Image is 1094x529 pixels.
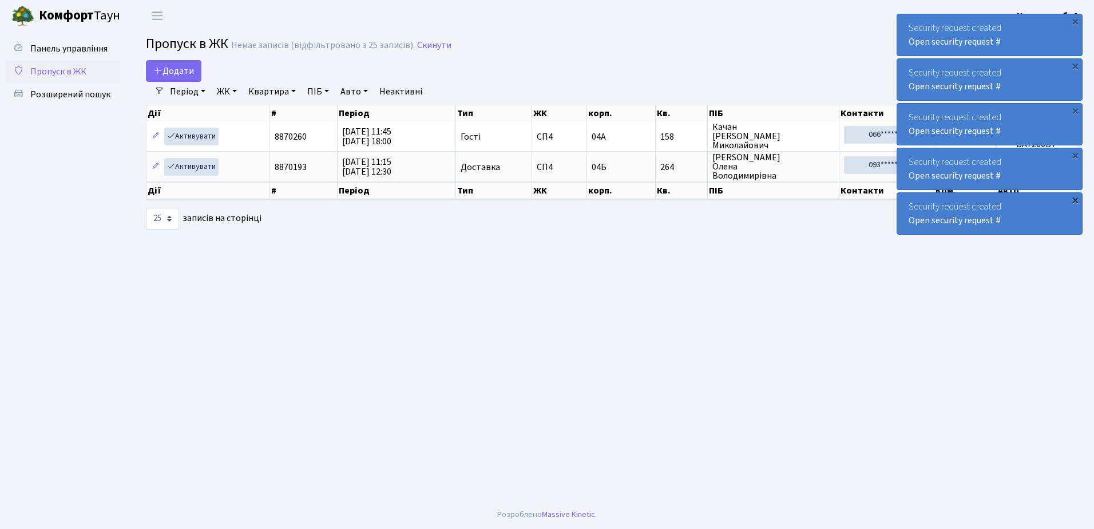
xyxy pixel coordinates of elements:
[897,59,1082,100] div: Security request created
[275,131,307,143] span: 8870260
[1017,10,1080,22] b: Консьєрж б. 4.
[270,105,338,121] th: #
[165,82,210,101] a: Період
[897,193,1082,234] div: Security request created
[461,163,500,172] span: Доставка
[1069,60,1081,72] div: ×
[708,105,839,121] th: ПІБ
[303,82,334,101] a: ПІБ
[375,82,427,101] a: Неактивні
[275,161,307,173] span: 8870193
[497,508,597,521] div: Розроблено .
[1069,105,1081,116] div: ×
[146,60,201,82] a: Додати
[839,105,934,121] th: Контакти
[712,153,834,180] span: [PERSON_NAME] Олена Володимирівна
[11,5,34,27] img: logo.png
[587,105,655,121] th: корп.
[1069,15,1081,27] div: ×
[909,35,1001,48] a: Open security request #
[164,158,219,176] a: Активувати
[164,128,219,145] a: Активувати
[532,182,587,199] th: ЖК
[897,148,1082,190] div: Security request created
[587,182,655,199] th: корп.
[1017,9,1080,23] a: Консьєрж б. 4.
[143,6,172,25] button: Переключити навігацію
[30,42,108,55] span: Панель управління
[39,6,94,25] b: Комфорт
[30,88,110,101] span: Розширений пошук
[542,508,595,520] a: Massive Kinetic
[909,125,1001,137] a: Open security request #
[537,132,582,141] span: СП4
[342,125,391,148] span: [DATE] 11:45 [DATE] 18:00
[338,105,456,121] th: Період
[6,60,120,83] a: Пропуск в ЖК
[660,132,703,141] span: 158
[897,14,1082,56] div: Security request created
[146,105,270,121] th: Дії
[270,182,338,199] th: #
[6,83,120,106] a: Розширений пошук
[1069,194,1081,206] div: ×
[336,82,372,101] a: Авто
[456,182,532,199] th: Тип
[909,214,1001,227] a: Open security request #
[417,40,451,51] a: Скинути
[592,131,606,143] span: 04А
[146,208,261,230] label: записів на сторінці
[656,105,708,121] th: Кв.
[456,105,532,121] th: Тип
[897,104,1082,145] div: Security request created
[532,105,587,121] th: ЖК
[153,65,194,77] span: Додати
[909,80,1001,93] a: Open security request #
[39,6,120,26] span: Таун
[839,182,934,199] th: Контакти
[708,182,839,199] th: ПІБ
[30,65,86,78] span: Пропуск в ЖК
[146,208,179,230] select: записів на сторінці
[537,163,582,172] span: СП4
[592,161,607,173] span: 04Б
[342,156,391,178] span: [DATE] 11:15 [DATE] 12:30
[909,169,1001,182] a: Open security request #
[146,34,228,54] span: Пропуск в ЖК
[212,82,241,101] a: ЖК
[146,182,270,199] th: Дії
[244,82,300,101] a: Квартира
[461,132,481,141] span: Гості
[712,123,834,150] span: Качан [PERSON_NAME] Миколайович
[1069,149,1081,161] div: ×
[231,40,415,51] div: Немає записів (відфільтровано з 25 записів).
[338,182,456,199] th: Період
[656,182,708,199] th: Кв.
[6,37,120,60] a: Панель управління
[660,163,703,172] span: 264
